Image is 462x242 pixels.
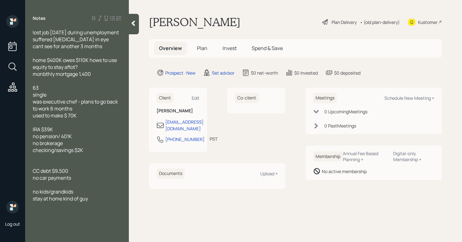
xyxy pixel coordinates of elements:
[322,168,367,175] div: No active membership
[157,93,173,103] h6: Client
[212,70,234,76] div: Set advisor
[33,195,88,202] span: stay at home kind of guy
[192,95,200,101] div: Edit
[210,136,217,142] div: PST
[33,133,72,140] span: no pension/ 401K
[33,43,102,50] span: cant see for another 3 months
[324,108,367,115] div: 0 Upcoming Meeting s
[6,201,19,213] img: retirable_logo.png
[384,95,434,101] div: Schedule New Meeting +
[33,70,91,77] span: monbthly mortgage 1,400
[33,147,83,154] span: checking/savings $2K
[157,108,200,114] h6: [PERSON_NAME]
[165,119,204,132] div: [EMAIL_ADDRESS][DOMAIN_NAME]
[393,150,434,162] div: Digital-only Membership +
[5,221,20,227] div: Log out
[251,70,278,76] div: $0 net-worth
[33,112,77,119] span: used to make $ 70K
[157,168,185,179] h6: Documents
[33,98,119,112] span: was executive chef - plans to go back to work 6 months
[313,151,343,162] h6: Membership
[33,84,39,91] span: 63
[235,93,259,103] h6: Co-client
[33,57,118,70] span: home $400K owes $110K hows to use equity to stay aflot?
[33,174,71,181] span: no car payments
[33,29,120,43] span: lost job [DATE] during unemployment suffered [MEDICAL_DATA] in eye
[313,93,337,103] h6: Meetings
[418,19,437,25] div: Kustomer
[33,188,73,195] span: no kids/grandkids
[159,45,182,52] span: Overview
[165,136,205,143] div: [PHONE_NUMBER]
[223,45,237,52] span: Invest
[33,91,47,98] span: single
[33,15,46,21] label: Notes
[324,122,356,129] div: 0 Past Meeting s
[260,171,278,177] div: Upload +
[294,70,318,76] div: $0 invested
[33,140,63,147] span: no brokerage
[252,45,283,52] span: Spend & Save
[149,15,240,29] h1: [PERSON_NAME]
[332,19,357,25] div: Plan Delivery
[33,126,53,133] span: IRA $39K
[343,150,388,162] div: Annual Fee Based Planning +
[197,45,207,52] span: Plan
[334,70,360,76] div: $0 deposited
[165,70,195,76] div: Prospect · New
[360,19,400,25] div: • (old plan-delivery)
[33,167,68,174] span: CC debt $9,500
